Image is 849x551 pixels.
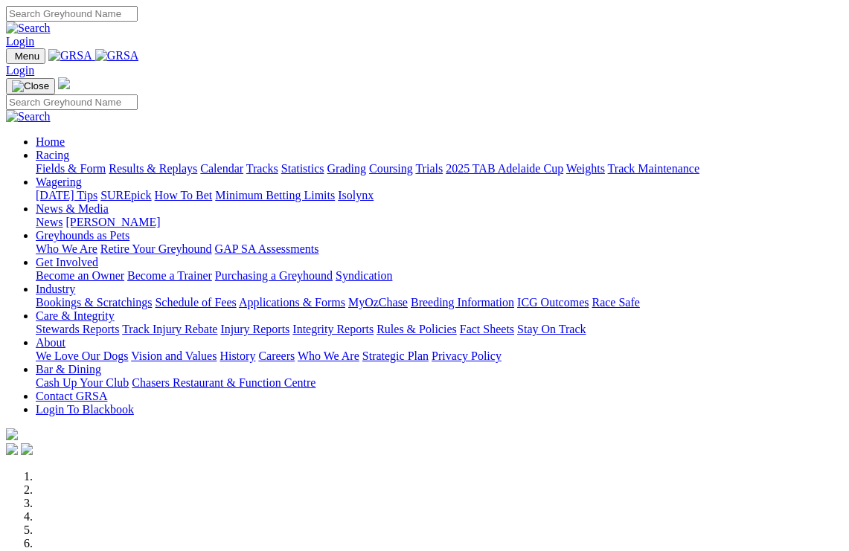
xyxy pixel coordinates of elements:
[36,363,101,376] a: Bar & Dining
[127,269,212,282] a: Become a Trainer
[36,162,106,175] a: Fields & Form
[132,376,315,389] a: Chasers Restaurant & Function Centre
[348,296,408,309] a: MyOzChase
[21,443,33,455] img: twitter.svg
[517,296,589,309] a: ICG Outcomes
[36,256,98,268] a: Get Involved
[292,323,374,335] a: Integrity Reports
[592,296,639,309] a: Race Safe
[608,162,699,175] a: Track Maintenance
[36,216,843,229] div: News & Media
[36,242,843,256] div: Greyhounds as Pets
[36,189,843,202] div: Wagering
[215,189,335,202] a: Minimum Betting Limits
[6,94,138,110] input: Search
[155,296,236,309] a: Schedule of Fees
[215,242,319,255] a: GAP SA Assessments
[65,216,160,228] a: [PERSON_NAME]
[6,6,138,22] input: Search
[36,323,119,335] a: Stewards Reports
[131,349,217,362] a: Vision and Values
[6,35,34,48] a: Login
[411,296,514,309] a: Breeding Information
[377,323,457,335] a: Rules & Policies
[36,349,843,363] div: About
[6,78,55,94] button: Toggle navigation
[517,323,586,335] a: Stay On Track
[95,49,139,62] img: GRSA
[36,135,65,148] a: Home
[36,216,63,228] a: News
[100,242,212,255] a: Retire Your Greyhound
[36,323,843,336] div: Care & Integrity
[36,390,107,402] a: Contact GRSA
[36,296,843,309] div: Industry
[36,175,82,188] a: Wagering
[36,283,75,295] a: Industry
[109,162,197,175] a: Results & Replays
[246,162,278,175] a: Tracks
[36,376,843,390] div: Bar & Dining
[6,64,34,77] a: Login
[6,48,45,64] button: Toggle navigation
[36,269,843,283] div: Get Involved
[36,309,115,322] a: Care & Integrity
[298,349,359,362] a: Who We Are
[58,77,70,89] img: logo-grsa-white.png
[336,269,392,282] a: Syndication
[36,229,129,242] a: Greyhounds as Pets
[220,323,289,335] a: Injury Reports
[155,189,213,202] a: How To Bet
[36,336,65,349] a: About
[36,296,152,309] a: Bookings & Scratchings
[12,80,49,92] img: Close
[122,323,217,335] a: Track Injury Rebate
[239,296,345,309] a: Applications & Forms
[566,162,605,175] a: Weights
[215,269,333,282] a: Purchasing a Greyhound
[362,349,429,362] a: Strategic Plan
[281,162,324,175] a: Statistics
[200,162,243,175] a: Calendar
[15,51,39,62] span: Menu
[369,162,413,175] a: Coursing
[432,349,502,362] a: Privacy Policy
[36,376,129,389] a: Cash Up Your Club
[6,110,51,123] img: Search
[36,403,134,416] a: Login To Blackbook
[6,22,51,35] img: Search
[48,49,92,62] img: GRSA
[36,149,69,161] a: Racing
[36,162,843,175] div: Racing
[36,269,124,282] a: Become an Owner
[460,323,514,335] a: Fact Sheets
[338,189,374,202] a: Isolynx
[220,349,255,362] a: History
[6,428,18,440] img: logo-grsa-white.png
[258,349,295,362] a: Careers
[36,202,109,215] a: News & Media
[36,349,128,362] a: We Love Our Dogs
[6,443,18,455] img: facebook.svg
[36,242,97,255] a: Who We Are
[327,162,366,175] a: Grading
[100,189,151,202] a: SUREpick
[446,162,563,175] a: 2025 TAB Adelaide Cup
[415,162,443,175] a: Trials
[36,189,97,202] a: [DATE] Tips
